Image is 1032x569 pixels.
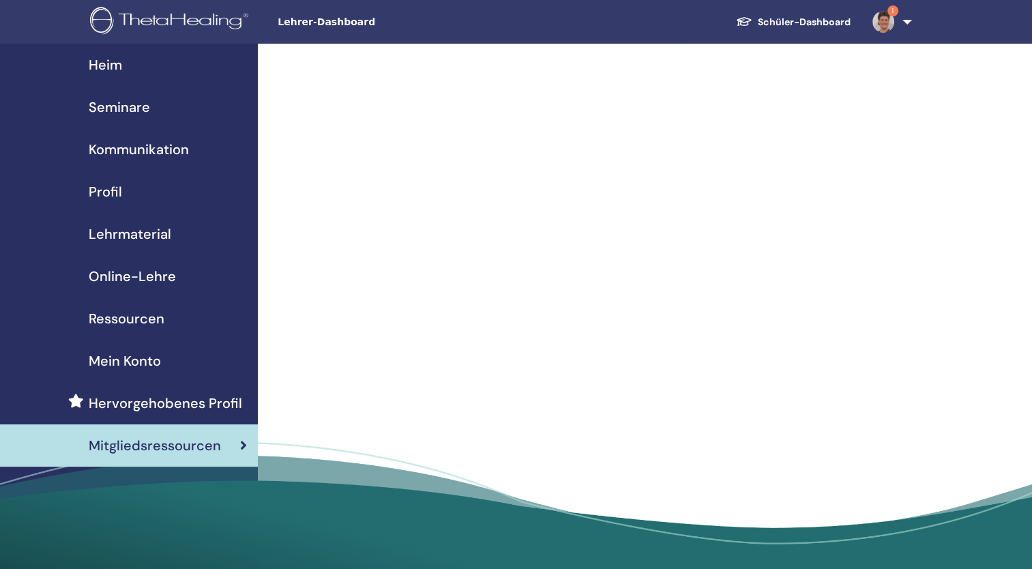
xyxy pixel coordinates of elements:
[90,7,253,38] img: logo.png
[89,139,189,160] span: Kommunikation
[89,308,164,329] span: Ressourcen
[89,97,150,117] span: Seminare
[872,11,894,33] img: default.jpg
[89,266,176,287] span: Online-Lehre
[89,351,161,371] span: Mein Konto
[89,393,242,413] span: Hervorgehobenes Profil
[887,5,898,16] span: 1
[89,181,122,202] span: Profil
[278,15,482,29] span: Lehrer-Dashboard
[725,10,861,35] a: Schüler-Dashboard
[89,224,171,244] span: Lehrmaterial
[89,435,221,456] span: Mitgliedsressourcen
[736,16,752,27] img: graduation-cap-white.svg
[89,55,122,75] span: Heim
